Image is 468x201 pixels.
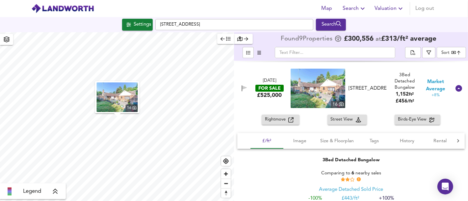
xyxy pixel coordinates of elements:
div: split button [405,47,421,58]
a: property thumbnail 16 [97,82,138,112]
button: Birds-Eye View [395,115,440,125]
div: Sort [441,50,450,56]
a: property thumbnail 16 [291,69,345,108]
input: Enter a location... [155,19,313,30]
span: Image [287,137,312,145]
button: Zoom in [221,169,231,179]
div: Run Your Search [316,19,346,31]
div: Average Detached Sold Price [319,186,383,193]
span: £ 443/ft² [342,196,359,201]
img: property thumbnail [291,69,345,108]
div: 16 [126,104,138,112]
div: £525,000 [257,92,282,99]
button: Valuation [372,2,407,15]
span: Log out [415,4,434,13]
div: Found 9 Propert ies [281,36,334,42]
span: £ 300,556 [344,36,374,42]
span: Map [319,4,335,13]
span: +100% [379,196,394,201]
span: £/ft² [254,137,279,145]
div: 3 Bed Detached Bungalow [389,72,420,91]
div: Click to configure Search Settings [122,19,153,31]
span: £ 313 / ft² average [381,35,436,42]
span: Size & Floorplan [320,137,354,145]
div: Sheepcot Road, Castle Hedingham, Essex, CO9 3HB [346,85,389,92]
span: Birds-Eye View [398,116,429,123]
span: Market Average [420,78,451,93]
button: Reset bearing to north [221,188,231,198]
button: property thumbnail 16 [95,81,140,113]
div: 3 Bed Detached Bungalow [323,157,380,163]
span: at [376,36,381,42]
div: Comparing to nearby sales [308,170,394,182]
span: 6 [351,171,354,175]
span: Legend [23,188,41,195]
span: / ft² [407,99,414,103]
span: 1,152 [396,92,409,97]
button: Search [316,19,346,31]
span: Rental [428,137,453,145]
button: Zoom out [221,179,231,188]
button: Find my location [221,156,231,166]
span: Street View [331,116,356,123]
svg: Show Details [455,84,463,92]
span: Search [343,4,367,13]
div: [DATE]FOR SALE£525,000 property thumbnail 16 [STREET_ADDRESS]3Bed Detached Bungalow1,152ft²£456/f... [234,62,468,115]
div: Open Intercom Messenger [437,179,453,194]
span: ft² [409,92,414,97]
input: Text Filter... [275,47,395,58]
button: Street View [327,115,367,125]
img: property thumbnail [97,82,138,112]
span: £ 456 [396,99,414,104]
button: Map [316,2,337,15]
span: Valuation [375,4,404,13]
button: Search [340,2,369,15]
div: Search [318,20,344,29]
div: Sort [437,47,466,58]
div: Settings [134,20,151,29]
img: logo [31,4,94,13]
button: Rightmove [262,115,299,125]
span: +8% [431,93,440,98]
div: [STREET_ADDRESS] [349,85,387,92]
span: Rightmove [265,116,288,123]
div: [DATE] [263,78,276,84]
div: FOR SALE [255,85,284,92]
button: Settings [122,19,153,31]
button: Log out [413,2,437,15]
span: -100% [308,196,322,201]
div: 16 [331,101,345,108]
span: Tags [362,137,387,145]
span: History [395,137,420,145]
